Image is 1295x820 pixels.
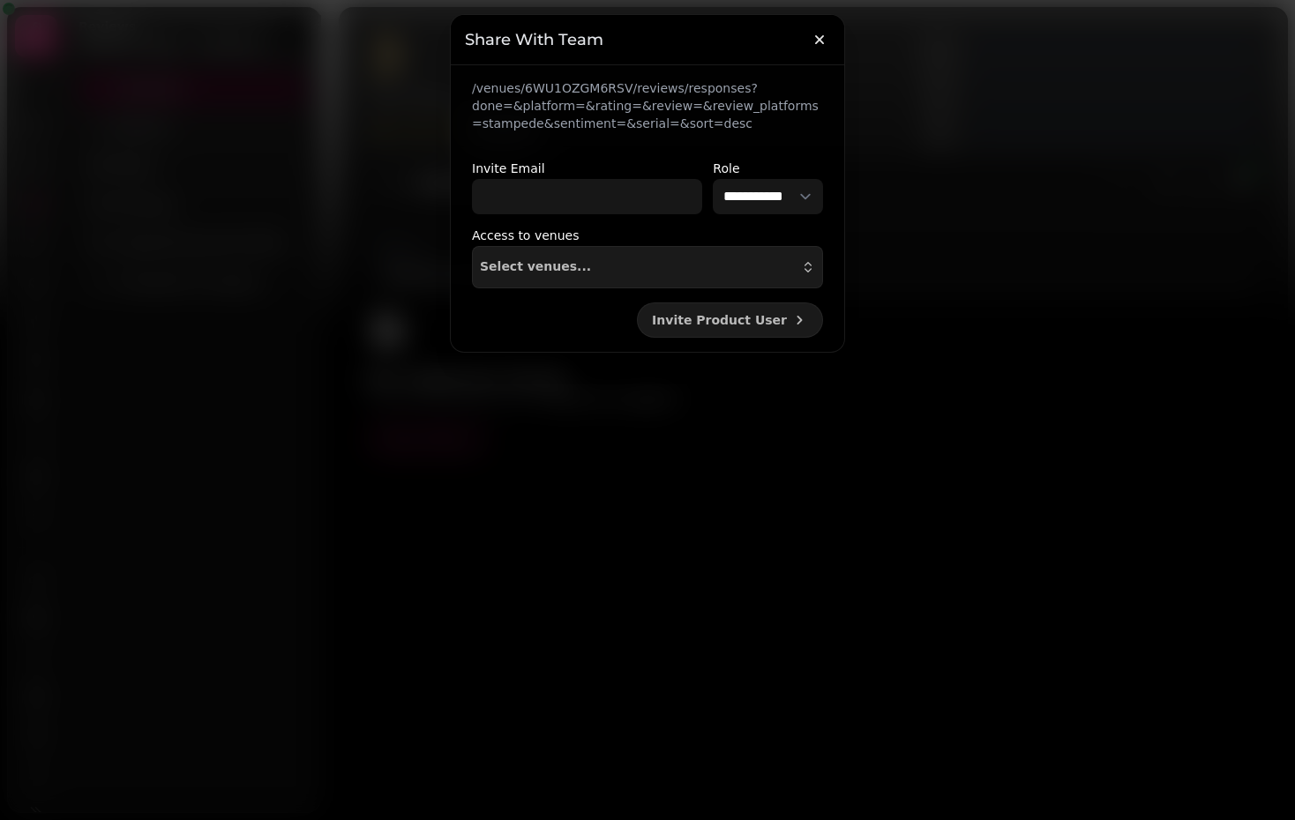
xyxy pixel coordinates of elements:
button: Invite Product User [637,302,823,338]
label: Role [713,158,823,179]
button: Select venues... [472,246,823,288]
label: Invite Email [472,158,702,179]
p: /venues/6WU1OZGM6RSV/reviews/responses ?done=&platform=&rating=&review=&review_platforms=stampede... [472,79,823,132]
h3: Share With Team [465,29,830,50]
label: Access to venues [472,225,579,246]
span: Select venues... [480,260,591,274]
span: Invite Product User [652,314,787,326]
